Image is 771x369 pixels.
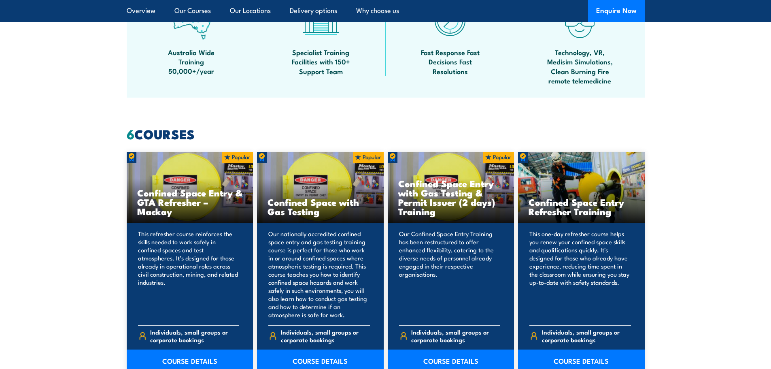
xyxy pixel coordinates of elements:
h3: Confined Space Entry & GTA Refresher – Mackay [137,188,243,216]
h3: Confined Space Entry Refresher Training [529,197,634,216]
span: Fast Response Fast Decisions Fast Resolutions [414,47,487,76]
span: Technology, VR, Medisim Simulations, Clean Burning Fire remote telemedicine [544,47,616,85]
span: Australia Wide Training 50,000+/year [155,47,228,76]
span: Individuals, small groups or corporate bookings [281,328,370,343]
p: This one-day refresher course helps you renew your confined space skills and qualifications quick... [529,230,631,319]
p: Our Confined Space Entry Training has been restructured to offer enhanced flexibility, catering t... [399,230,501,319]
span: Individuals, small groups or corporate bookings [542,328,631,343]
span: Individuals, small groups or corporate bookings [150,328,239,343]
span: Specialist Training Facilities with 150+ Support Team [285,47,357,76]
h3: Confined Space with Gas Testing [268,197,373,216]
p: This refresher course reinforces the skills needed to work safely in confined spaces and test atm... [138,230,240,319]
h2: COURSES [127,128,645,139]
h3: Confined Space Entry with Gas Testing & Permit Issuer (2 days) Training [398,179,504,216]
span: Individuals, small groups or corporate bookings [411,328,500,343]
strong: 6 [127,124,134,144]
p: Our nationally accredited confined space entry and gas testing training course is perfect for tho... [268,230,370,319]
